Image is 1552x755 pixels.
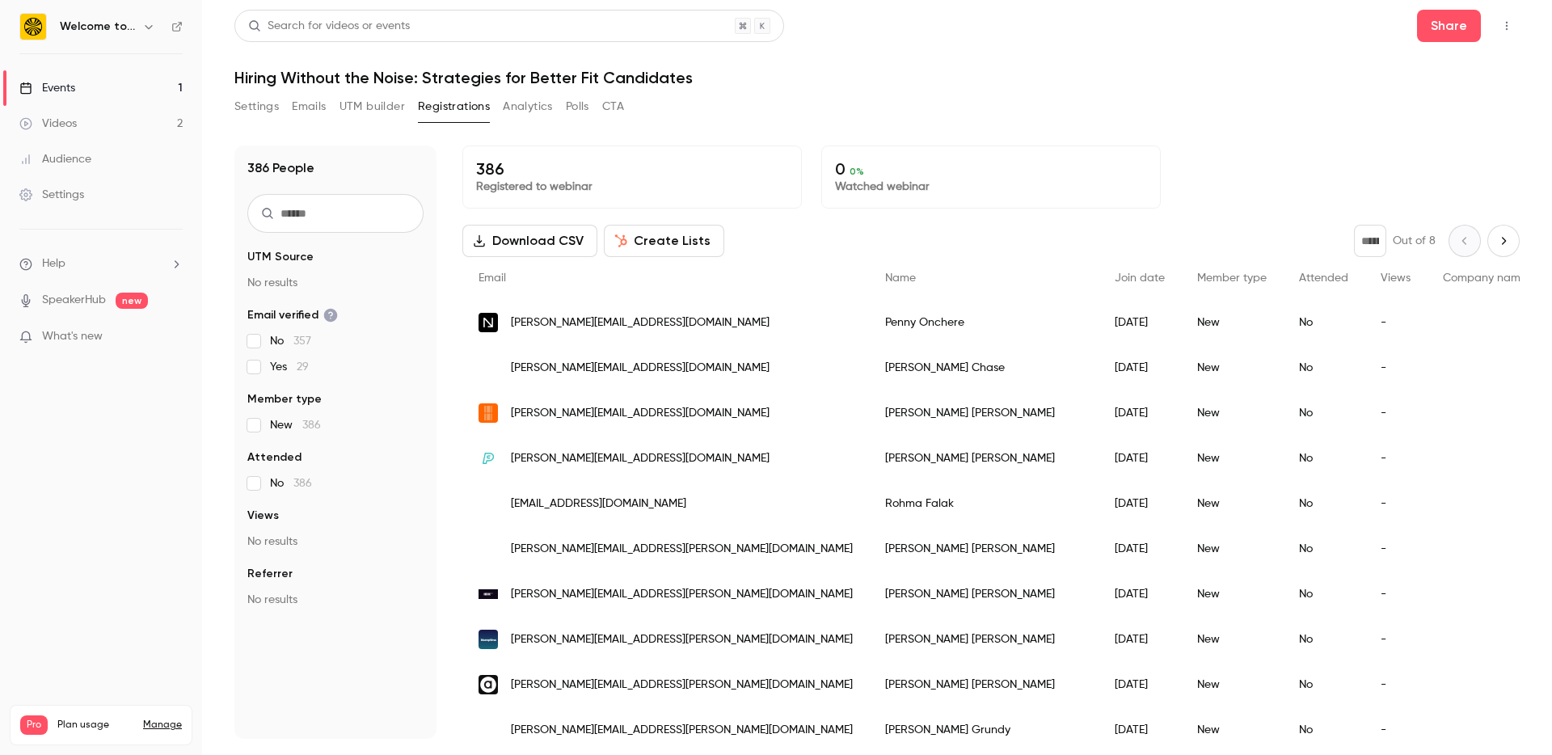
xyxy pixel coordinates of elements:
span: Plan usage [57,719,133,732]
button: Next page [1487,225,1520,257]
span: Join date [1115,272,1165,284]
span: [PERSON_NAME][EMAIL_ADDRESS][DOMAIN_NAME] [511,450,770,467]
img: roserocket.com [479,494,498,513]
h1: Hiring Without the Noise: Strategies for Better Fit Candidates [234,68,1520,87]
button: Share [1417,10,1481,42]
p: Registered to webinar [476,179,788,195]
div: [DATE] [1099,345,1181,390]
div: New [1181,526,1283,572]
span: [EMAIL_ADDRESS][DOMAIN_NAME] [511,496,686,512]
button: Create Lists [604,225,724,257]
span: Referrer [247,566,293,582]
button: Download CSV [462,225,597,257]
div: No [1283,572,1364,617]
div: [PERSON_NAME] Chase [869,345,1099,390]
img: normative.io [479,313,498,332]
span: Views [1381,272,1411,284]
button: Analytics [503,94,553,120]
span: 0 % [850,166,864,177]
span: Attended [247,449,302,466]
div: [PERSON_NAME] [PERSON_NAME] [869,526,1099,572]
img: opencastsoftware.com [479,539,498,559]
img: freddiesflowers.com [479,720,498,740]
span: Views [247,508,279,524]
img: Welcome to the Jungle [20,14,46,40]
span: Company name [1443,272,1527,284]
div: No [1283,481,1364,526]
div: [DATE] [1099,481,1181,526]
img: idx.inc [479,589,498,600]
button: UTM builder [339,94,405,120]
a: SpeakerHub [42,292,106,309]
p: No results [247,592,424,608]
span: new [116,293,148,309]
span: No [270,333,311,349]
div: New [1181,300,1283,345]
div: - [1364,572,1427,617]
div: - [1364,345,1427,390]
a: Manage [143,719,182,732]
p: 0 [835,159,1147,179]
span: Attended [1299,272,1348,284]
h1: 386 People [247,158,314,178]
div: Penny Onchere [869,300,1099,345]
p: 386 [476,159,788,179]
img: asos.com [479,675,498,694]
div: New [1181,617,1283,662]
div: [PERSON_NAME] [PERSON_NAME] [869,390,1099,436]
div: [DATE] [1099,300,1181,345]
div: [PERSON_NAME] Grundy [869,707,1099,753]
div: New [1181,572,1283,617]
div: Search for videos or events [248,18,410,35]
span: Email [479,272,506,284]
span: No [270,475,312,491]
button: CTA [602,94,624,120]
div: [DATE] [1099,572,1181,617]
div: [DATE] [1099,436,1181,481]
button: Polls [566,94,589,120]
div: - [1364,390,1427,436]
div: No [1283,390,1364,436]
div: - [1364,481,1427,526]
div: No [1283,300,1364,345]
div: New [1181,481,1283,526]
span: Yes [270,359,309,375]
div: New [1181,662,1283,707]
h6: Welcome to the Jungle [60,19,136,35]
span: [PERSON_NAME][EMAIL_ADDRESS][DOMAIN_NAME] [511,314,770,331]
p: Out of 8 [1393,233,1436,249]
span: [PERSON_NAME][EMAIL_ADDRESS][PERSON_NAME][DOMAIN_NAME] [511,677,853,694]
span: [PERSON_NAME][EMAIL_ADDRESS][DOMAIN_NAME] [511,360,770,377]
div: No [1283,617,1364,662]
span: [PERSON_NAME][EMAIL_ADDRESS][PERSON_NAME][DOMAIN_NAME] [511,586,853,603]
div: Rohma Falak [869,481,1099,526]
div: New [1181,390,1283,436]
button: Registrations [418,94,490,120]
div: - [1364,707,1427,753]
div: Audience [19,151,91,167]
iframe: Noticeable Trigger [163,330,183,344]
span: UTM Source [247,249,314,265]
span: What's new [42,328,103,345]
span: Member type [1197,272,1267,284]
img: chasemedia.us [479,358,498,377]
div: Videos [19,116,77,132]
span: [PERSON_NAME][EMAIL_ADDRESS][DOMAIN_NAME] [511,405,770,422]
div: [DATE] [1099,617,1181,662]
div: [DATE] [1099,662,1181,707]
div: [PERSON_NAME] [PERSON_NAME] [869,436,1099,481]
img: paycaptain.com [479,449,498,468]
span: New [270,417,321,433]
div: [DATE] [1099,526,1181,572]
span: [PERSON_NAME][EMAIL_ADDRESS][PERSON_NAME][DOMAIN_NAME] [511,631,853,648]
span: 386 [302,420,321,431]
p: No results [247,534,424,550]
span: [PERSON_NAME][EMAIL_ADDRESS][PERSON_NAME][DOMAIN_NAME] [511,722,853,739]
div: - [1364,617,1427,662]
div: New [1181,345,1283,390]
p: No results [247,275,424,291]
div: No [1283,707,1364,753]
div: - [1364,300,1427,345]
div: [PERSON_NAME] [PERSON_NAME] [869,572,1099,617]
div: [DATE] [1099,707,1181,753]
